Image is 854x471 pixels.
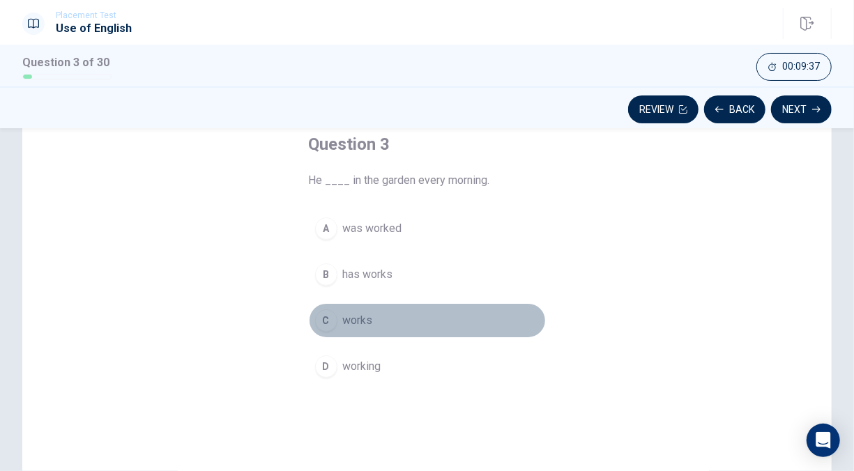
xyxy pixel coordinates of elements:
[56,10,132,20] span: Placement Test
[309,349,546,384] button: Dworking
[56,20,132,37] h1: Use of English
[343,312,373,329] span: works
[315,355,337,378] div: D
[343,220,402,237] span: was worked
[309,257,546,292] button: Bhas works
[315,309,337,332] div: C
[315,217,337,240] div: A
[771,95,832,123] button: Next
[756,53,832,81] button: 00:09:37
[343,266,393,283] span: has works
[782,61,820,72] span: 00:09:37
[22,54,112,71] h1: Question 3 of 30
[309,172,546,189] span: He ____ in the garden every morning.
[309,211,546,246] button: Awas worked
[628,95,699,123] button: Review
[309,133,546,155] h4: Question 3
[807,424,840,457] div: Open Intercom Messenger
[704,95,765,123] button: Back
[343,358,381,375] span: working
[315,263,337,286] div: B
[309,303,546,338] button: Cworks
